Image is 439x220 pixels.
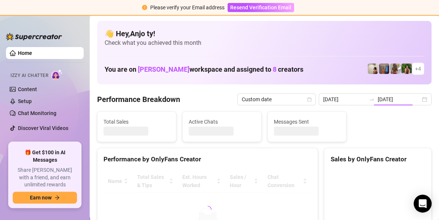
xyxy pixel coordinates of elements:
span: 🎁 Get $100 in AI Messages [13,149,77,164]
span: to [369,96,375,102]
button: Resend Verification Email [228,3,294,12]
span: Resend Verification Email [230,4,291,10]
span: + 4 [415,65,421,73]
span: Custom date [242,94,311,105]
span: Share [PERSON_NAME] with a friend, and earn unlimited rewards [13,167,77,189]
span: calendar [307,97,312,102]
div: Sales by OnlyFans Creator [330,154,425,164]
span: Messages Sent [274,118,340,126]
a: Setup [18,98,32,104]
h1: You are on workspace and assigned to creators [105,65,303,74]
span: Earn now [30,195,52,201]
span: exclamation-circle [142,5,147,10]
div: Open Intercom Messenger [414,195,432,213]
img: Nathaniel [401,63,412,74]
a: Content [18,86,37,92]
span: [PERSON_NAME] [138,65,189,73]
a: Discover Viral Videos [18,125,68,131]
a: Chat Monitoring [18,110,56,116]
span: 8 [273,65,276,73]
span: Izzy AI Chatter [10,72,48,79]
img: Ralphy [368,63,378,74]
img: Wayne [379,63,389,74]
span: Check what you achieved this month [105,39,424,47]
a: Home [18,50,32,56]
span: Total Sales [103,118,170,126]
div: Performance by OnlyFans Creator [103,154,312,164]
img: Nathaniel [390,63,401,74]
input: Start date [323,95,366,103]
img: logo-BBDzfeDw.svg [6,33,62,40]
div: Please verify your Email address [150,3,225,12]
span: loading [204,206,211,213]
input: End date [378,95,420,103]
span: arrow-right [55,195,60,200]
span: swap-right [369,96,375,102]
button: Earn nowarrow-right [13,192,77,204]
span: Active Chats [189,118,255,126]
h4: 👋 Hey, Anjo ty ! [105,28,424,39]
img: AI Chatter [51,69,63,80]
h4: Performance Breakdown [97,94,180,105]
